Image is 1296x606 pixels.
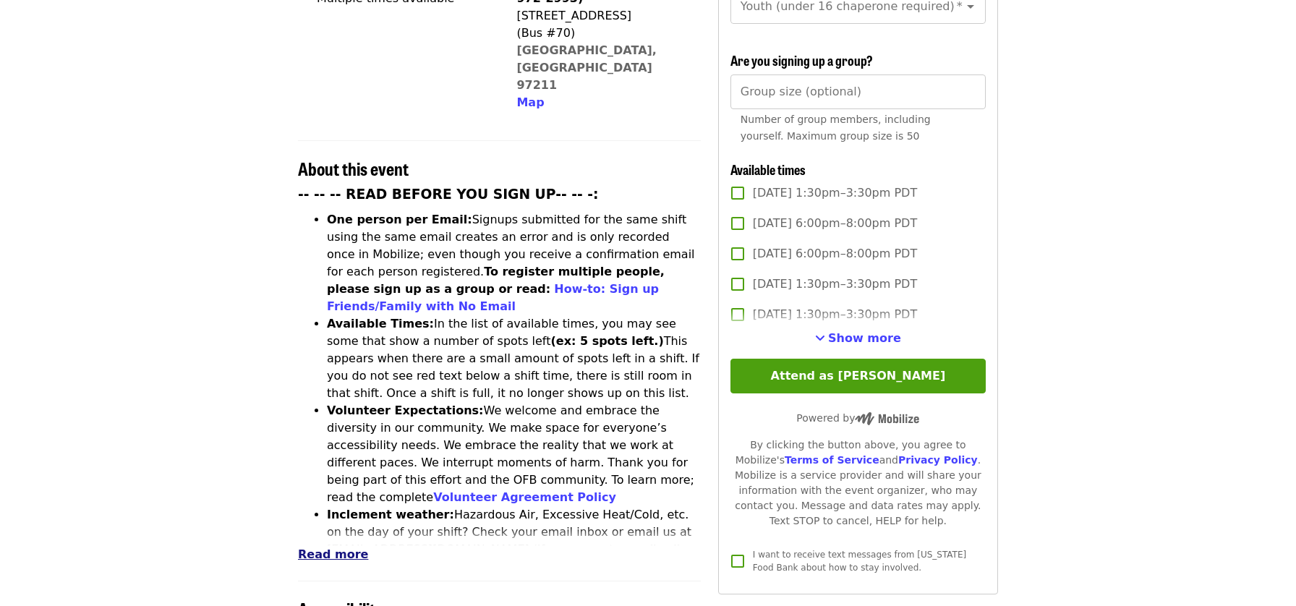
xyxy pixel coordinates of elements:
[327,282,659,313] a: How-to: Sign up Friends/Family with No Email
[828,331,901,345] span: Show more
[327,265,665,296] strong: To register multiple people, please sign up as a group or read:
[327,317,434,330] strong: Available Times:
[550,334,663,348] strong: (ex: 5 spots left.)
[516,95,544,109] span: Map
[327,508,454,521] strong: Inclement weather:
[753,245,917,263] span: [DATE] 6:00pm–8:00pm PDT
[327,315,701,402] li: In the list of available times, you may see some that show a number of spots left This appears wh...
[753,184,917,202] span: [DATE] 1:30pm–3:30pm PDT
[327,211,701,315] li: Signups submitted for the same shift using the same email creates an error and is only recorded o...
[730,74,986,109] input: [object Object]
[327,402,701,506] li: We welcome and embrace the diversity in our community. We make space for everyone’s accessibility...
[298,546,368,563] button: Read more
[753,276,917,293] span: [DATE] 1:30pm–3:30pm PDT
[298,187,599,202] strong: -- -- -- READ BEFORE YOU SIGN UP-- -- -:
[327,404,484,417] strong: Volunteer Expectations:
[730,359,986,393] button: Attend as [PERSON_NAME]
[796,412,919,424] span: Powered by
[327,213,472,226] strong: One person per Email:
[516,25,688,42] div: (Bus #70)
[730,438,986,529] div: By clicking the button above, you agree to Mobilize's and . Mobilize is a service provider and wi...
[730,51,873,69] span: Are you signing up a group?
[785,454,879,466] a: Terms of Service
[753,550,966,573] span: I want to receive text messages from [US_STATE] Food Bank about how to stay involved.
[327,506,701,593] li: Hazardous Air, Excessive Heat/Cold, etc. on the day of your shift? Check your email inbox or emai...
[433,490,616,504] a: Volunteer Agreement Policy
[855,412,919,425] img: Powered by Mobilize
[898,454,978,466] a: Privacy Policy
[815,330,901,347] button: See more timeslots
[516,94,544,111] button: Map
[516,7,688,25] div: [STREET_ADDRESS]
[730,160,806,179] span: Available times
[741,114,931,142] span: Number of group members, including yourself. Maximum group size is 50
[298,155,409,181] span: About this event
[516,43,657,92] a: [GEOGRAPHIC_DATA], [GEOGRAPHIC_DATA] 97211
[753,215,917,232] span: [DATE] 6:00pm–8:00pm PDT
[298,547,368,561] span: Read more
[753,306,917,323] span: [DATE] 1:30pm–3:30pm PDT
